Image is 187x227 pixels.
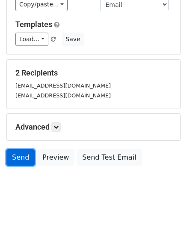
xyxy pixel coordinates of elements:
[15,82,111,89] small: [EMAIL_ADDRESS][DOMAIN_NAME]
[37,149,74,166] a: Preview
[15,92,111,99] small: [EMAIL_ADDRESS][DOMAIN_NAME]
[144,186,187,227] div: Tiện ích trò chuyện
[144,186,187,227] iframe: Chat Widget
[15,68,172,78] h5: 2 Recipients
[15,33,48,46] a: Load...
[62,33,84,46] button: Save
[77,149,142,166] a: Send Test Email
[15,122,172,132] h5: Advanced
[15,20,52,29] a: Templates
[6,149,35,166] a: Send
